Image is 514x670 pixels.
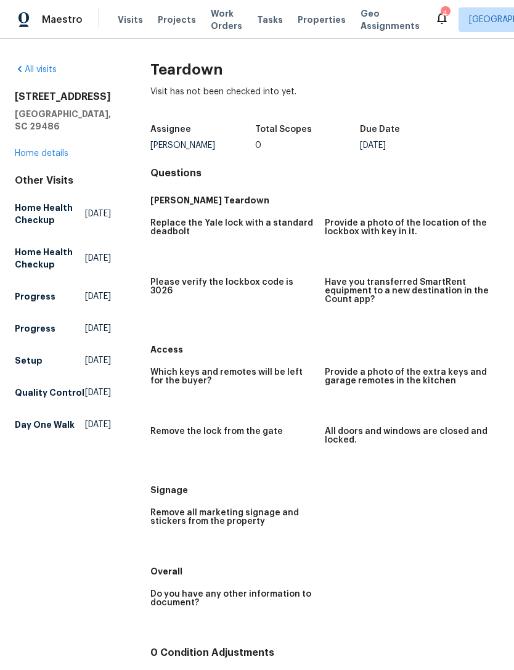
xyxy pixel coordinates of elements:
h5: Progress [15,290,55,303]
span: Geo Assignments [361,7,420,32]
span: [DATE] [85,386,111,399]
h5: Quality Control [15,386,84,399]
h5: Progress [15,322,55,335]
h5: [PERSON_NAME] Teardown [150,194,499,206]
h5: All doors and windows are closed and locked. [325,427,489,444]
h5: Please verify the lockbox code is 3026 [150,278,315,295]
h4: 0 Condition Adjustments [150,647,499,659]
span: Properties [298,14,346,26]
h5: Provide a photo of the extra keys and garage remotes in the kitchen [325,368,489,385]
a: Home Health Checkup[DATE] [15,197,111,231]
span: Tasks [257,15,283,24]
div: [PERSON_NAME] [150,141,255,150]
div: Visit has not been checked into yet. [150,86,499,118]
h5: Assignee [150,125,191,134]
a: Quality Control[DATE] [15,382,111,404]
h5: Day One Walk [15,419,75,431]
h5: Home Health Checkup [15,202,85,226]
a: Progress[DATE] [15,285,111,308]
a: Setup[DATE] [15,349,111,372]
h5: Provide a photo of the location of the lockbox with key in it. [325,219,489,236]
a: Progress[DATE] [15,317,111,340]
h5: Remove the lock from the gate [150,427,283,436]
span: [DATE] [85,322,111,335]
span: [DATE] [85,208,111,220]
span: [DATE] [85,290,111,303]
span: Maestro [42,14,83,26]
span: Work Orders [211,7,242,32]
h5: Home Health Checkup [15,246,85,271]
h5: Overall [150,565,499,578]
h4: Questions [150,167,499,179]
span: Projects [158,14,196,26]
h2: [STREET_ADDRESS] [15,91,111,103]
h5: Signage [150,484,499,496]
h5: Setup [15,354,43,367]
h5: Replace the Yale lock with a standard deadbolt [150,219,315,236]
h5: Total Scopes [255,125,312,134]
span: Visits [118,14,143,26]
div: [DATE] [360,141,465,150]
div: 4 [441,7,449,20]
h5: Access [150,343,499,356]
h5: Remove all marketing signage and stickers from the property [150,509,315,526]
h5: Due Date [360,125,400,134]
a: All visits [15,65,57,74]
span: [DATE] [85,252,111,264]
h5: Do you have any other information to document? [150,590,315,607]
h2: Teardown [150,63,499,76]
div: Other Visits [15,174,111,187]
h5: Which keys and remotes will be left for the buyer? [150,368,315,385]
h5: [GEOGRAPHIC_DATA], SC 29486 [15,108,111,133]
a: Day One Walk[DATE] [15,414,111,436]
h5: Have you transferred SmartRent equipment to a new destination in the Count app? [325,278,489,304]
a: Home Health Checkup[DATE] [15,241,111,276]
span: [DATE] [85,419,111,431]
a: Home details [15,149,68,158]
span: [DATE] [85,354,111,367]
div: 0 [255,141,360,150]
